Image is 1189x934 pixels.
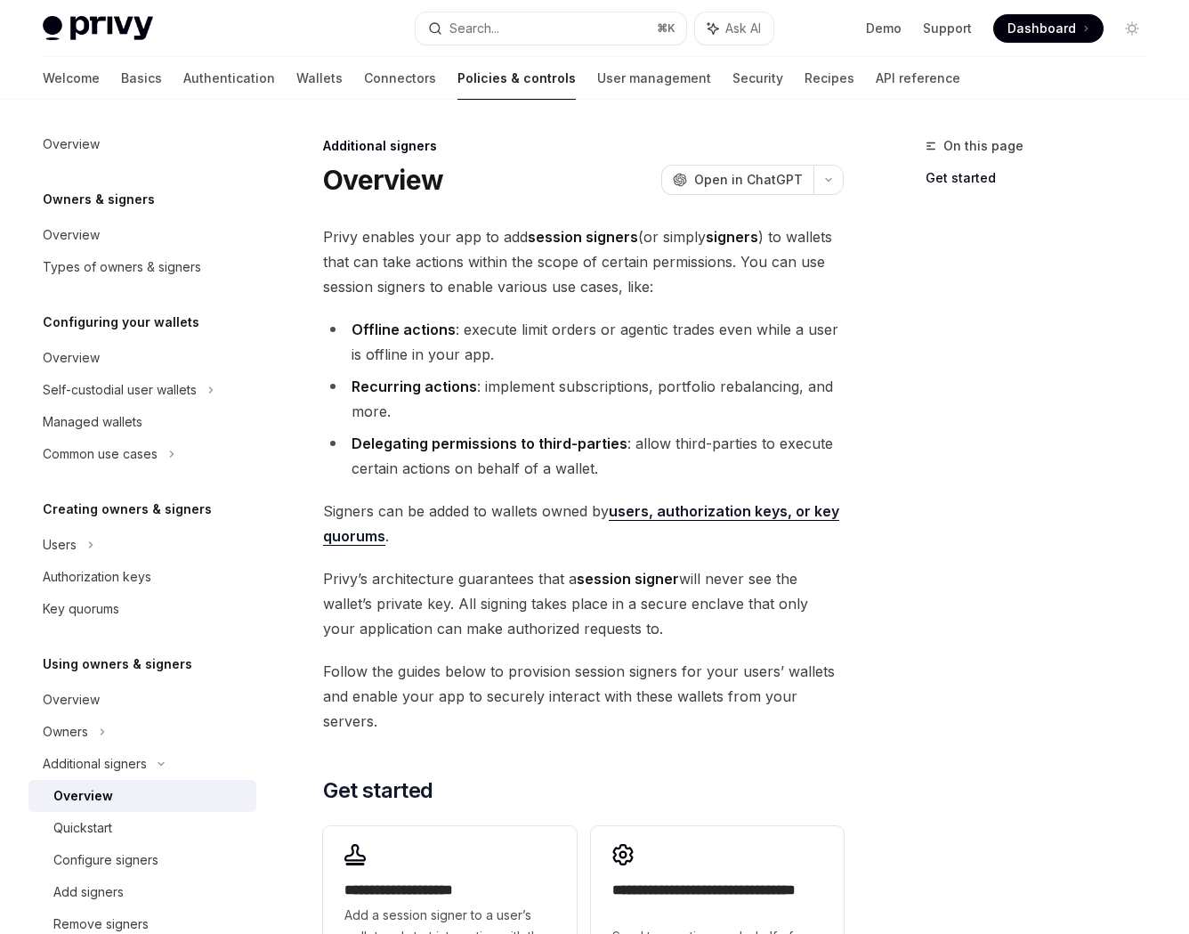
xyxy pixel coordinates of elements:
[352,378,477,395] strong: Recurring actions
[296,57,343,100] a: Wallets
[323,659,844,734] span: Follow the guides below to provision session signers for your users’ wallets and enable your app ...
[1007,20,1076,37] span: Dashboard
[323,499,844,548] span: Signers can be added to wallets owned by .
[323,164,443,196] h1: Overview
[28,780,256,812] a: Overview
[323,776,433,805] span: Get started
[43,689,100,711] div: Overview
[457,57,576,100] a: Policies & controls
[53,785,113,807] div: Overview
[183,57,275,100] a: Authentication
[661,165,813,195] button: Open in ChatGPT
[121,57,162,100] a: Basics
[28,128,256,160] a: Overview
[28,561,256,593] a: Authorization keys
[53,849,158,871] div: Configure signers
[43,224,100,246] div: Overview
[805,57,854,100] a: Recipes
[43,499,212,520] h5: Creating owners & signers
[876,57,960,100] a: API reference
[323,431,844,481] li: : allow third-parties to execute certain actions on behalf of a wallet.
[323,374,844,424] li: : implement subscriptions, portfolio rebalancing, and more.
[28,844,256,876] a: Configure signers
[43,534,77,556] div: Users
[323,224,844,299] span: Privy enables your app to add (or simply ) to wallets that can take actions within the scope of c...
[323,137,844,155] div: Additional signers
[43,721,88,743] div: Owners
[43,598,119,620] div: Key quorums
[323,317,844,367] li: : execute limit orders or agentic trades even while a user is offline in your app.
[416,12,687,45] button: Search...⌘K
[695,12,773,45] button: Ask AI
[28,684,256,716] a: Overview
[43,256,201,278] div: Types of owners & signers
[993,14,1104,43] a: Dashboard
[528,228,638,246] strong: session signers
[706,228,758,246] strong: signers
[28,219,256,251] a: Overview
[43,57,100,100] a: Welcome
[43,753,147,775] div: Additional signers
[43,379,197,401] div: Self-custodial user wallets
[28,342,256,374] a: Overview
[364,57,436,100] a: Connectors
[43,16,153,41] img: light logo
[449,18,499,39] div: Search...
[28,812,256,844] a: Quickstart
[923,20,972,37] a: Support
[352,321,456,338] strong: Offline actions
[43,189,155,210] h5: Owners & signers
[28,876,256,908] a: Add signers
[43,347,100,369] div: Overview
[866,20,902,37] a: Demo
[28,593,256,625] a: Key quorums
[28,251,256,283] a: Types of owners & signers
[43,654,192,675] h5: Using owners & signers
[732,57,783,100] a: Security
[1118,14,1146,43] button: Toggle dark mode
[323,566,844,641] span: Privy’s architecture guarantees that a will never see the wallet’s private key. All signing takes...
[28,406,256,438] a: Managed wallets
[597,57,711,100] a: User management
[43,411,142,433] div: Managed wallets
[352,435,627,452] strong: Delegating permissions to third-parties
[43,443,158,465] div: Common use cases
[725,20,761,37] span: Ask AI
[943,135,1023,157] span: On this page
[657,21,675,36] span: ⌘ K
[43,134,100,155] div: Overview
[43,312,199,333] h5: Configuring your wallets
[53,881,124,903] div: Add signers
[926,164,1161,192] a: Get started
[694,171,803,189] span: Open in ChatGPT
[577,570,679,588] strong: session signer
[53,817,112,839] div: Quickstart
[43,566,151,588] div: Authorization keys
